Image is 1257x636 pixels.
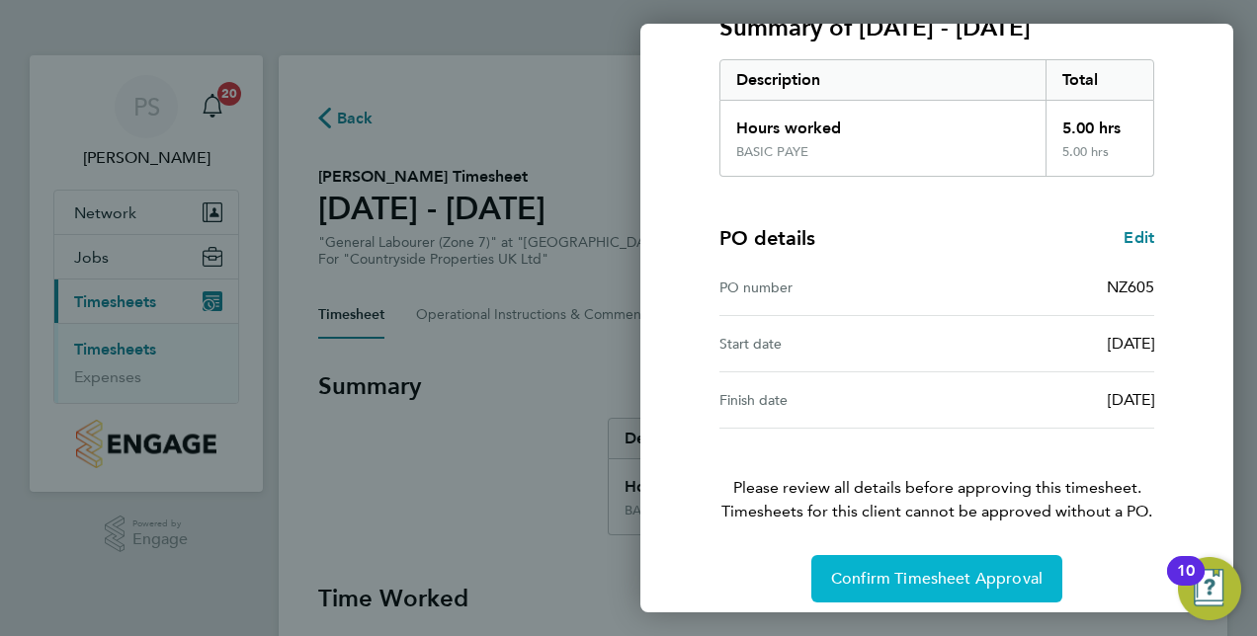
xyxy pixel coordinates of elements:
[1046,60,1154,100] div: Total
[719,388,937,412] div: Finish date
[1178,557,1241,620] button: Open Resource Center, 10 new notifications
[720,60,1046,100] div: Description
[719,276,937,299] div: PO number
[1046,144,1154,176] div: 5.00 hrs
[719,332,937,356] div: Start date
[1177,571,1195,596] div: 10
[937,388,1154,412] div: [DATE]
[1124,228,1154,247] span: Edit
[696,500,1178,523] span: Timesheets for this client cannot be approved without a PO.
[831,569,1043,589] span: Confirm Timesheet Approval
[1107,278,1154,296] span: NZ605
[696,429,1178,523] p: Please review all details before approving this timesheet.
[720,101,1046,144] div: Hours worked
[937,332,1154,356] div: [DATE]
[1124,226,1154,250] a: Edit
[1046,101,1154,144] div: 5.00 hrs
[811,555,1062,602] button: Confirm Timesheet Approval
[719,12,1154,43] h3: Summary of [DATE] - [DATE]
[719,59,1154,177] div: Summary of 04 - 10 Aug 2025
[719,224,815,252] h4: PO details
[736,144,808,160] div: BASIC PAYE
